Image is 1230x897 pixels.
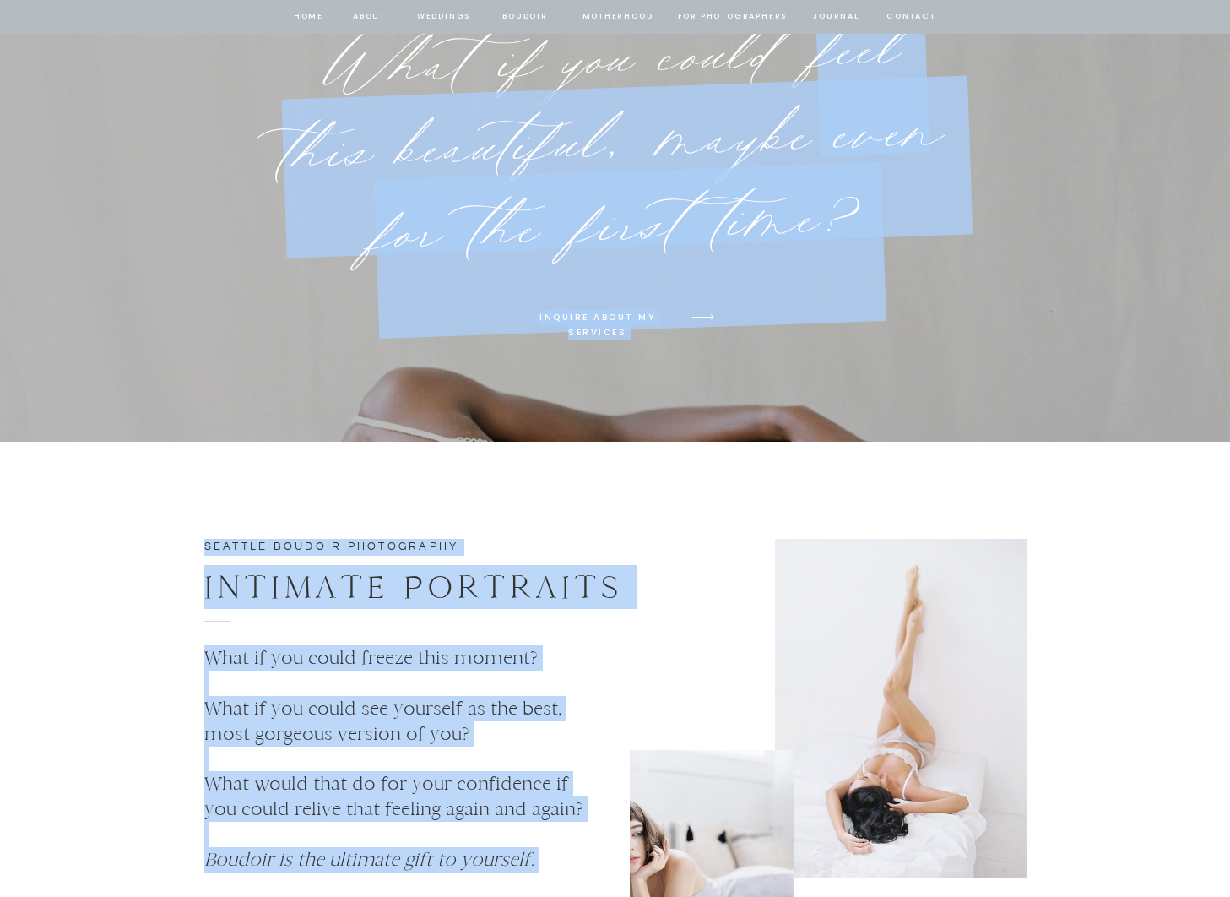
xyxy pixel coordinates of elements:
[278,30,952,281] p: What if you could feel this beautiful, maybe even for the first time?
[204,848,534,871] i: Boudoir is the ultimate gift to yourself.
[204,539,489,559] h2: Seattle Boudoir PHotograPhy
[810,9,863,24] a: journal
[352,9,387,24] a: about
[204,565,626,606] h3: Intimate Portraits
[293,9,325,24] a: home
[582,9,653,24] a: Motherhood
[885,9,939,24] a: contact
[415,9,473,24] a: Weddings
[678,9,788,24] a: for photographers
[204,645,589,874] p: What if you could freeze this moment? What if you could see yourself as the best, most gorgeous v...
[509,310,686,325] a: INQUIRE ABOUT MY SERVICES
[501,9,550,24] a: BOUDOIR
